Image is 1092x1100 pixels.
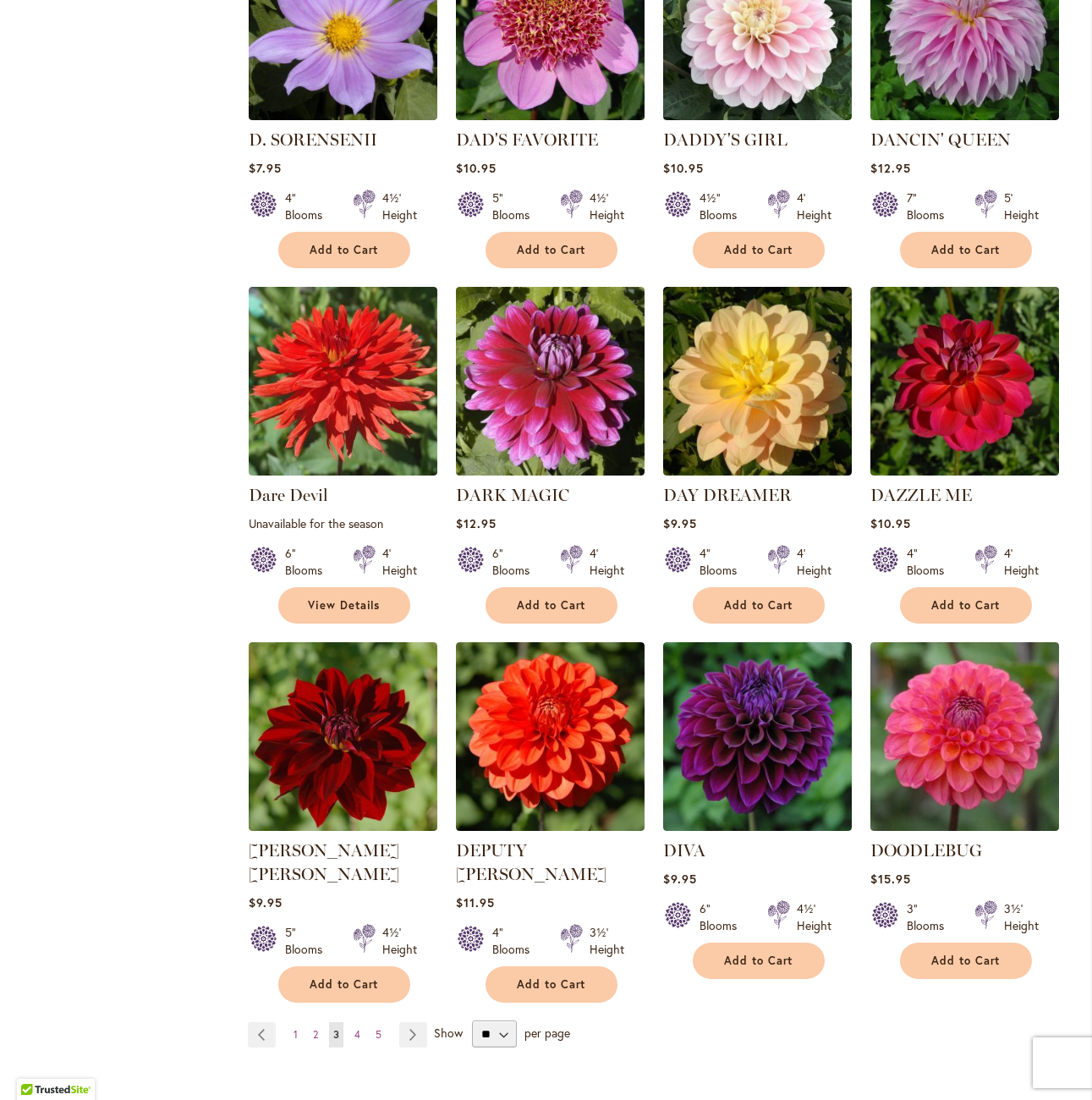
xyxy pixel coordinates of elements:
a: 4 [350,1022,365,1048]
div: 4' Height [590,545,624,579]
a: 1 [289,1022,302,1048]
span: $10.95 [870,515,911,531]
span: $10.95 [663,160,704,176]
a: DEBORA RENAE [249,818,437,834]
img: DAY DREAMER [663,287,852,476]
button: Add to Cart [900,232,1032,268]
button: Add to Cart [693,943,825,979]
span: $12.95 [456,515,497,531]
a: Dare Devil [249,463,437,479]
span: $9.95 [663,871,697,887]
span: $9.95 [249,894,283,910]
a: Dare Devil [249,485,328,505]
span: $9.95 [663,515,697,531]
span: 2 [313,1028,318,1041]
a: D. SORENSENII [249,107,437,124]
span: Add to Cart [517,598,586,613]
div: 4" Blooms [492,924,540,958]
span: Add to Cart [931,598,1001,613]
span: Add to Cart [724,243,793,257]
span: Add to Cart [517,243,586,257]
img: DOODLEBUG [870,642,1059,831]
img: DARK MAGIC [456,287,645,476]
img: DEBORA RENAE [249,642,437,831]
div: 4' Height [382,545,417,579]
a: D. SORENSENII [249,129,377,150]
a: 2 [309,1022,322,1048]
span: 3 [333,1028,339,1041]
span: per page [524,1025,570,1041]
span: $10.95 [456,160,497,176]
div: 4½' Height [797,900,831,934]
div: 6" Blooms [285,545,332,579]
div: 4' Height [797,190,831,223]
span: $15.95 [870,871,911,887]
div: 5" Blooms [492,190,540,223]
a: DIVA [663,840,705,861]
span: 1 [294,1028,298,1041]
a: DAZZLE ME [870,463,1059,479]
p: Unavailable for the season [249,515,437,531]
a: DADDY'S GIRL [663,107,852,124]
div: 4' Height [1004,545,1039,579]
div: 4" Blooms [285,190,332,223]
span: Add to Cart [931,954,1001,968]
a: DAY DREAMER [663,485,792,505]
img: Diva [663,642,852,831]
img: DAZZLE ME [870,287,1059,476]
div: 7" Blooms [907,190,954,223]
button: Add to Cart [900,943,1032,979]
div: 3½' Height [1004,900,1039,934]
a: DADDY'S GIRL [663,129,787,150]
div: 4½' Height [382,190,417,223]
span: $11.95 [456,894,495,910]
a: DARK MAGIC [456,485,569,505]
a: Dancin' Queen [870,107,1059,124]
div: 3½' Height [590,924,624,958]
div: 4½' Height [382,924,417,958]
div: 4' Height [797,545,831,579]
button: Add to Cart [278,966,410,1003]
div: 5' Height [1004,190,1039,223]
a: 5 [371,1022,386,1048]
div: 4" Blooms [907,545,954,579]
span: 4 [354,1028,360,1041]
button: Add to Cart [693,232,825,268]
div: 3" Blooms [907,900,954,934]
div: 6" Blooms [492,545,540,579]
span: Show [434,1025,463,1041]
span: 5 [376,1028,381,1041]
a: DAZZLE ME [870,485,972,505]
a: DAD'S FAVORITE [456,107,645,124]
a: DAD'S FAVORITE [456,129,598,150]
div: 4" Blooms [700,545,747,579]
div: 4½' Height [590,190,624,223]
button: Add to Cart [278,232,410,268]
a: DOODLEBUG [870,840,982,861]
a: View Details [278,587,410,624]
a: DOODLEBUG [870,818,1059,834]
span: $12.95 [870,160,911,176]
span: Add to Cart [724,598,793,613]
a: DANCIN' QUEEN [870,129,1011,150]
a: [PERSON_NAME] [PERSON_NAME] [249,840,399,884]
a: DEPUTY BOB [456,818,645,834]
button: Add to Cart [486,587,617,624]
div: 6" Blooms [700,900,747,934]
a: DAY DREAMER [663,463,852,479]
img: Dare Devil [249,287,437,476]
span: $7.95 [249,160,282,176]
span: Add to Cart [517,977,586,992]
div: 5" Blooms [285,924,332,958]
span: Add to Cart [310,243,379,257]
a: DEPUTY [PERSON_NAME] [456,840,606,884]
button: Add to Cart [693,587,825,624]
div: 4½" Blooms [700,190,747,223]
a: Diva [663,818,852,834]
span: Add to Cart [310,977,379,992]
span: View Details [308,598,381,613]
button: Add to Cart [486,232,617,268]
iframe: Launch Accessibility Center [13,1040,60,1087]
button: Add to Cart [900,587,1032,624]
button: Add to Cart [486,966,617,1003]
